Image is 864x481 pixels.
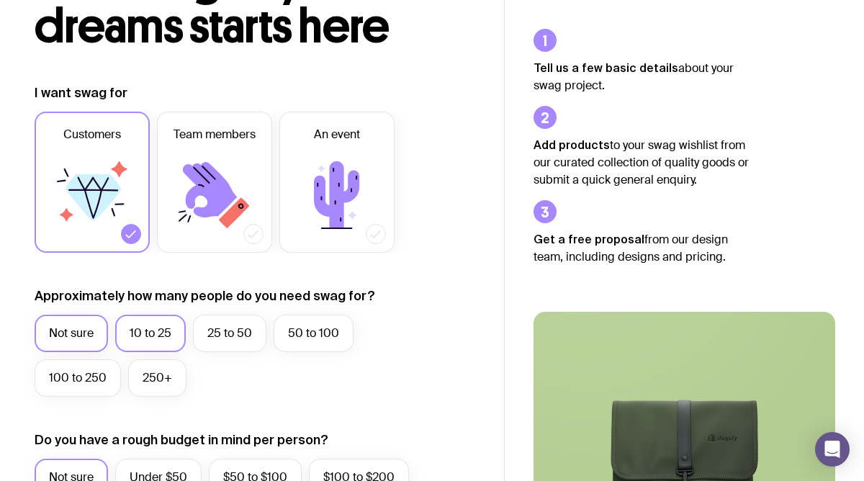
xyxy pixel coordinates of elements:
span: Customers [63,126,121,143]
label: I want swag for [35,84,127,102]
div: Open Intercom Messenger [815,432,850,467]
label: Do you have a rough budget in mind per person? [35,431,328,449]
label: Not sure [35,315,108,352]
label: 25 to 50 [193,315,266,352]
label: 250+ [128,359,186,397]
span: An event [314,126,360,143]
strong: Get a free proposal [534,233,644,246]
label: 100 to 250 [35,359,121,397]
label: 50 to 100 [274,315,354,352]
span: Team members [174,126,256,143]
label: 10 to 25 [115,315,186,352]
strong: Tell us a few basic details [534,61,678,74]
strong: Add products [534,138,610,151]
p: from our design team, including designs and pricing. [534,230,750,266]
p: about your swag project. [534,59,750,94]
p: to your swag wishlist from our curated collection of quality goods or submit a quick general enqu... [534,136,750,189]
label: Approximately how many people do you need swag for? [35,287,375,305]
